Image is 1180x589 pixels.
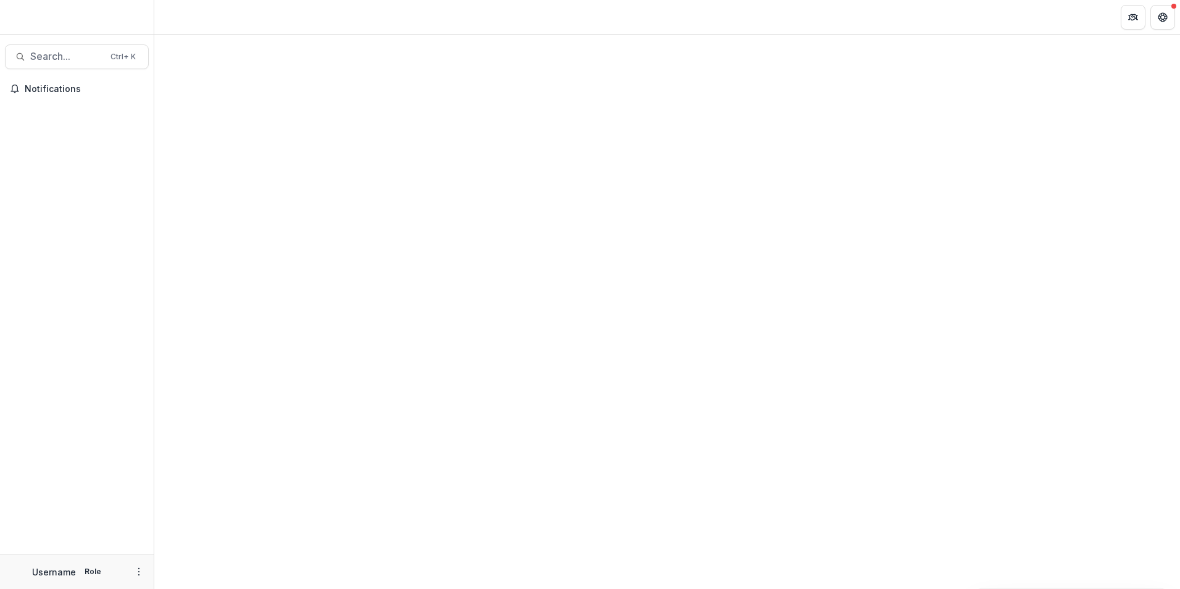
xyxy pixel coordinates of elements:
button: Search... [5,44,149,69]
div: Ctrl + K [108,50,138,64]
span: Search... [30,51,103,62]
button: More [131,564,146,579]
p: Username [32,566,76,579]
button: Partners [1121,5,1145,30]
button: Get Help [1150,5,1175,30]
span: Notifications [25,84,144,94]
nav: breadcrumb [159,8,212,26]
p: Role [81,566,105,577]
button: Notifications [5,79,149,99]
